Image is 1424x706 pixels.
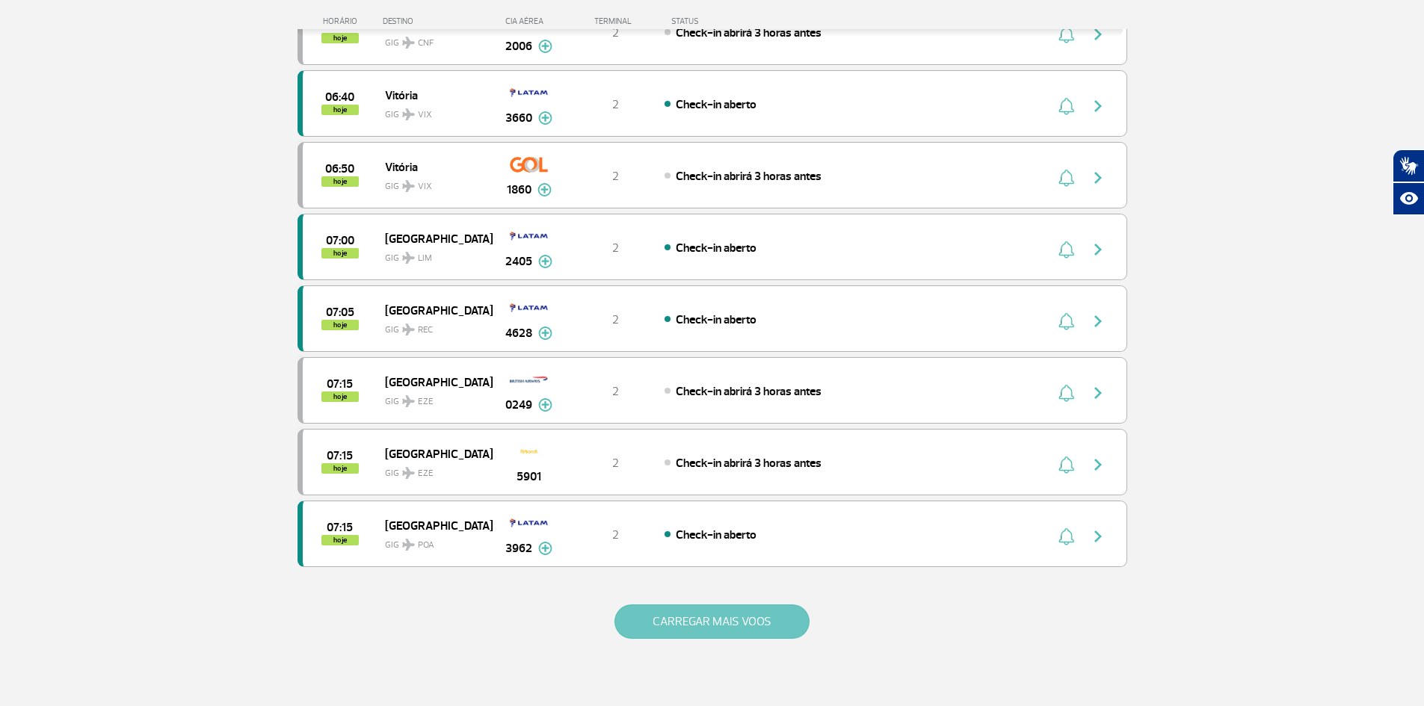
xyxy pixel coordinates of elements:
span: 4628 [505,324,532,342]
img: seta-direita-painel-voo.svg [1089,312,1107,330]
span: GIG [385,387,481,409]
span: Check-in aberto [676,527,756,542]
img: destiny_airplane.svg [402,252,415,264]
span: [GEOGRAPHIC_DATA] [385,300,481,320]
span: 2 [612,25,619,40]
span: Check-in abrirá 3 horas antes [676,169,822,184]
img: destiny_airplane.svg [402,108,415,120]
span: GIG [385,459,481,480]
span: 3660 [505,109,532,127]
span: VIX [418,180,432,193]
span: LIM [418,252,432,265]
span: Vitória [385,157,481,176]
span: Check-in aberto [676,312,756,327]
span: hoje [321,176,359,187]
span: VIX [418,108,432,122]
img: sino-painel-voo.svg [1058,169,1074,187]
img: destiny_airplane.svg [402,395,415,407]
img: destiny_airplane.svg [402,467,415,479]
img: mais-info-painel-voo.svg [537,183,552,196]
span: 2025-09-30 07:15:00 [327,379,353,389]
img: destiny_airplane.svg [402,37,415,49]
span: GIG [385,530,481,552]
img: sino-painel-voo.svg [1058,97,1074,115]
span: 2025-09-30 07:00:00 [326,235,354,246]
span: GIG [385,172,481,193]
div: CIA AÉREA [492,16,567,26]
img: mais-info-painel-voo.svg [538,111,552,125]
span: 2 [612,312,619,327]
img: seta-direita-painel-voo.svg [1089,169,1107,187]
span: [GEOGRAPHIC_DATA] [385,372,481,391]
img: seta-direita-painel-voo.svg [1089,384,1107,402]
img: sino-painel-voo.svg [1058,527,1074,545]
span: Check-in aberto [676,97,756,112]
span: Check-in abrirá 3 horas antes [676,456,822,471]
img: sino-painel-voo.svg [1058,312,1074,330]
div: DESTINO [383,16,492,26]
span: [GEOGRAPHIC_DATA] [385,229,481,248]
span: EZE [418,467,434,480]
span: REC [418,323,433,337]
img: sino-painel-voo.svg [1058,384,1074,402]
span: 2 [612,456,619,471]
span: hoje [321,391,359,402]
span: 2006 [505,37,532,55]
span: [GEOGRAPHIC_DATA] [385,444,481,463]
span: 2025-09-30 07:15:00 [327,522,353,533]
span: 2 [612,241,619,256]
button: Abrir recursos assistivos. [1393,182,1424,215]
img: sino-painel-voo.svg [1058,456,1074,474]
img: seta-direita-painel-voo.svg [1089,527,1107,545]
button: CARREGAR MAIS VOOS [614,604,810,639]
img: mais-info-painel-voo.svg [538,542,552,555]
span: 2 [612,169,619,184]
span: Check-in abrirá 3 horas antes [676,25,822,40]
span: 5901 [517,468,541,486]
span: Check-in abrirá 3 horas antes [676,384,822,399]
span: 0249 [505,396,532,414]
span: 3962 [505,539,532,557]
img: mais-info-painel-voo.svg [538,326,552,340]
span: GIG [385,315,481,337]
span: CNF [418,37,434,50]
span: GIG [385,100,481,122]
span: EZE [418,395,434,409]
span: POA [418,539,434,552]
span: 2 [612,97,619,112]
span: 2025-09-30 07:05:00 [326,307,354,318]
span: hoje [321,463,359,474]
img: seta-direita-painel-voo.svg [1089,456,1107,474]
span: GIG [385,244,481,265]
img: mais-info-painel-voo.svg [538,255,552,268]
span: [GEOGRAPHIC_DATA] [385,515,481,535]
span: hoje [321,105,359,115]
span: hoje [321,248,359,258]
span: 2025-09-30 06:40:00 [325,92,354,102]
button: Abrir tradutor de língua de sinais. [1393,149,1424,182]
img: destiny_airplane.svg [402,539,415,551]
span: Check-in aberto [676,241,756,256]
span: 2405 [505,253,532,270]
img: seta-direita-painel-voo.svg [1089,97,1107,115]
div: STATUS [664,16,786,26]
span: hoje [321,535,359,545]
span: 2025-09-30 06:50:00 [325,164,354,174]
span: Vitória [385,85,481,105]
span: 2 [612,527,619,542]
div: TERMINAL [567,16,664,26]
span: GIG [385,28,481,50]
span: hoje [321,320,359,330]
img: destiny_airplane.svg [402,323,415,335]
img: destiny_airplane.svg [402,180,415,192]
img: seta-direita-painel-voo.svg [1089,241,1107,258]
img: sino-painel-voo.svg [1058,241,1074,258]
div: HORÁRIO [302,16,383,26]
span: 2 [612,384,619,399]
div: Plugin de acessibilidade da Hand Talk. [1393,149,1424,215]
span: hoje [321,33,359,43]
img: mais-info-painel-voo.svg [538,40,552,53]
span: 2025-09-30 07:15:00 [327,450,353,461]
span: 1860 [507,181,531,199]
img: mais-info-painel-voo.svg [538,398,552,412]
